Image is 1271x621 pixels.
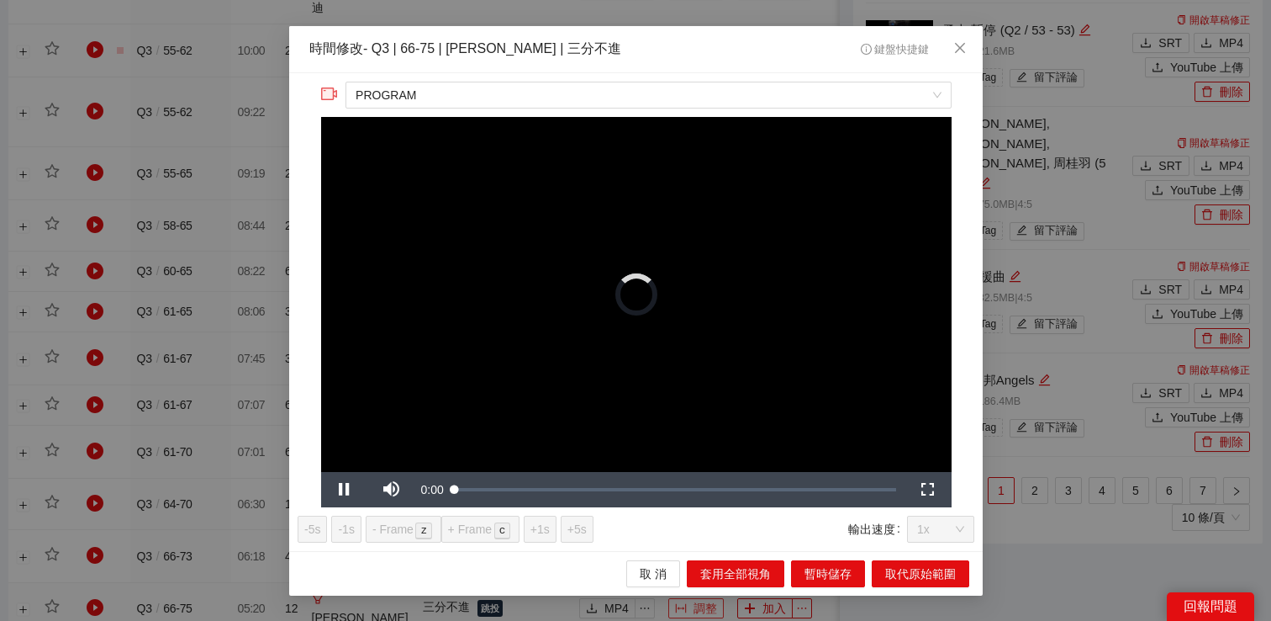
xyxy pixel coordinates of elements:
[804,564,852,582] span: 暫時儲存
[904,471,951,507] button: Fullscreen
[320,85,337,102] span: video-camera
[848,515,907,542] label: 輸出速度
[917,516,964,541] span: 1x
[626,560,680,586] button: 取 消
[367,471,414,507] button: Mute
[687,560,784,586] button: 套用全部視角
[640,564,667,582] span: 取 消
[331,515,361,542] button: -1s
[320,471,367,507] button: Pause
[454,487,895,491] div: Progress Bar
[700,564,771,582] span: 套用全部視角
[420,482,443,496] span: 0:00
[309,40,621,59] div: 時間修改 - Q3 | 66-75 | [PERSON_NAME] | 三分不進
[440,515,519,542] button: + Framec
[885,564,956,582] span: 取代原始範圍
[872,560,969,586] button: 取代原始範圍
[953,41,967,55] span: close
[298,515,327,542] button: -5s
[320,117,951,472] div: Video Player
[523,515,556,542] button: +1s
[937,26,983,72] button: Close
[365,515,440,542] button: - Framez
[860,44,871,55] span: info-circle
[791,560,865,586] button: 暫時儲存
[860,44,928,56] span: 鍵盤快捷鍵
[1167,592,1254,621] div: 回報問題
[560,515,593,542] button: +5s
[356,82,941,108] span: PROGRAM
